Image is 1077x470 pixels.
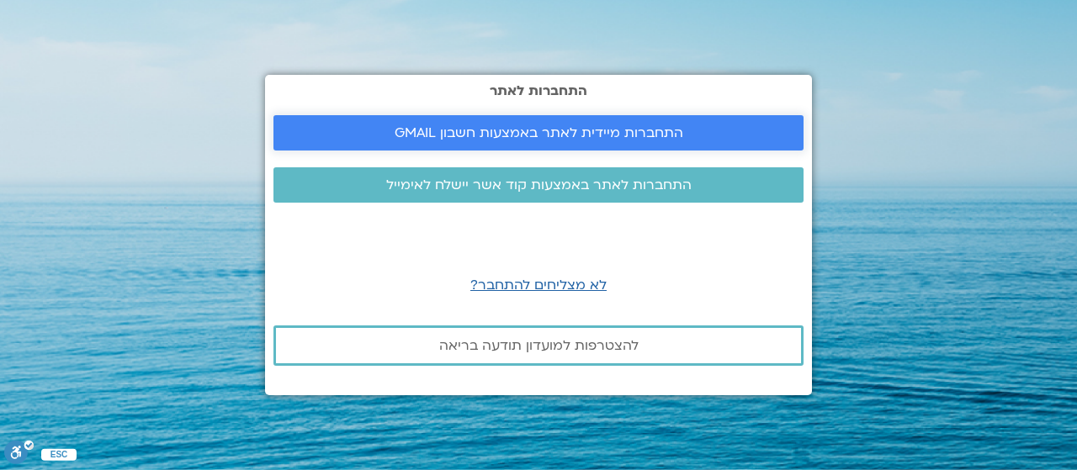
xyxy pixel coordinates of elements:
[386,177,692,193] span: התחברות לאתר באמצעות קוד אשר יישלח לאימייל
[470,276,607,294] a: לא מצליחים להתחבר?
[395,125,683,140] span: התחברות מיידית לאתר באמצעות חשבון GMAIL
[273,83,804,98] h2: התחברות לאתר
[439,338,639,353] span: להצטרפות למועדון תודעה בריאה
[273,325,804,366] a: להצטרפות למועדון תודעה בריאה
[273,167,804,203] a: התחברות לאתר באמצעות קוד אשר יישלח לאימייל
[273,115,804,151] a: התחברות מיידית לאתר באמצעות חשבון GMAIL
